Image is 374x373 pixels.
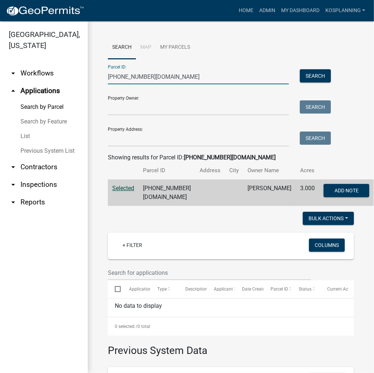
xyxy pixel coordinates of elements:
[296,180,319,206] td: 3.000
[300,69,331,82] button: Search
[108,36,136,59] a: Search
[214,287,233,292] span: Applicant
[292,280,320,298] datatable-header-cell: Status
[112,185,134,192] a: Selected
[108,317,354,336] div: 0 total
[150,280,178,298] datatable-header-cell: Type
[195,162,225,179] th: Address
[9,180,18,189] i: arrow_drop_down
[300,132,331,145] button: Search
[225,162,243,179] th: City
[9,86,18,95] i: arrow_drop_up
[322,4,368,18] a: kosplanning
[157,287,167,292] span: Type
[264,280,292,298] datatable-header-cell: Parcel ID
[185,287,208,292] span: Description
[129,287,169,292] span: Application Number
[296,162,319,179] th: Acres
[115,324,137,329] span: 0 selected /
[207,280,235,298] datatable-header-cell: Applicant
[9,69,18,78] i: arrow_drop_down
[9,163,18,171] i: arrow_drop_down
[243,180,296,206] td: [PERSON_NAME]
[108,336,354,358] h3: Previous System Data
[156,36,194,59] a: My Parcels
[108,153,354,162] div: Showing results for Parcel ID:
[235,280,263,298] datatable-header-cell: Date Created
[303,212,354,225] button: Bulk Actions
[117,239,148,252] a: + Filter
[184,154,276,161] strong: [PHONE_NUMBER][DOMAIN_NAME]
[300,100,331,114] button: Search
[271,287,288,292] span: Parcel ID
[108,280,122,298] datatable-header-cell: Select
[335,188,359,193] span: Add Note
[243,162,296,179] th: Owner Name
[139,162,195,179] th: Parcel ID
[242,287,268,292] span: Date Created
[178,280,207,298] datatable-header-cell: Description
[327,287,358,292] span: Current Activity
[320,280,348,298] datatable-header-cell: Current Activity
[309,239,345,252] button: Columns
[299,287,311,292] span: Status
[236,4,256,18] a: Home
[9,198,18,207] i: arrow_drop_down
[256,4,278,18] a: Admin
[108,299,354,317] div: No data to display
[108,265,311,280] input: Search for applications
[122,280,150,298] datatable-header-cell: Application Number
[139,180,195,206] td: [PHONE_NUMBER][DOMAIN_NAME]
[324,184,369,197] button: Add Note
[278,4,322,18] a: My Dashboard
